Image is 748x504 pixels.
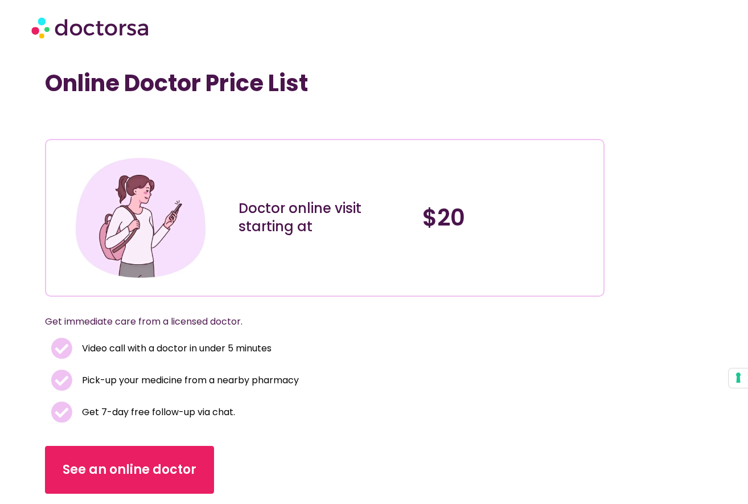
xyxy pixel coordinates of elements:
h4: $20 [422,204,595,231]
span: Video call with a doctor in under 5 minutes [79,341,272,357]
button: Your consent preferences for tracking technologies [729,368,748,388]
span: Get 7-day free follow-up via chat. [79,404,235,420]
span: See an online doctor [63,461,196,479]
div: Doctor online visit starting at [239,199,411,236]
img: Illustration depicting a young woman in a casual outfit, engaged with her smartphone. She has a p... [72,149,209,286]
p: Get immediate care from a licensed doctor. [45,314,577,330]
a: See an online doctor [45,446,214,494]
span: Pick-up your medicine from a nearby pharmacy [79,372,299,388]
iframe: Customer reviews powered by Trustpilot [51,114,221,128]
h1: Online Doctor Price List [45,69,605,97]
